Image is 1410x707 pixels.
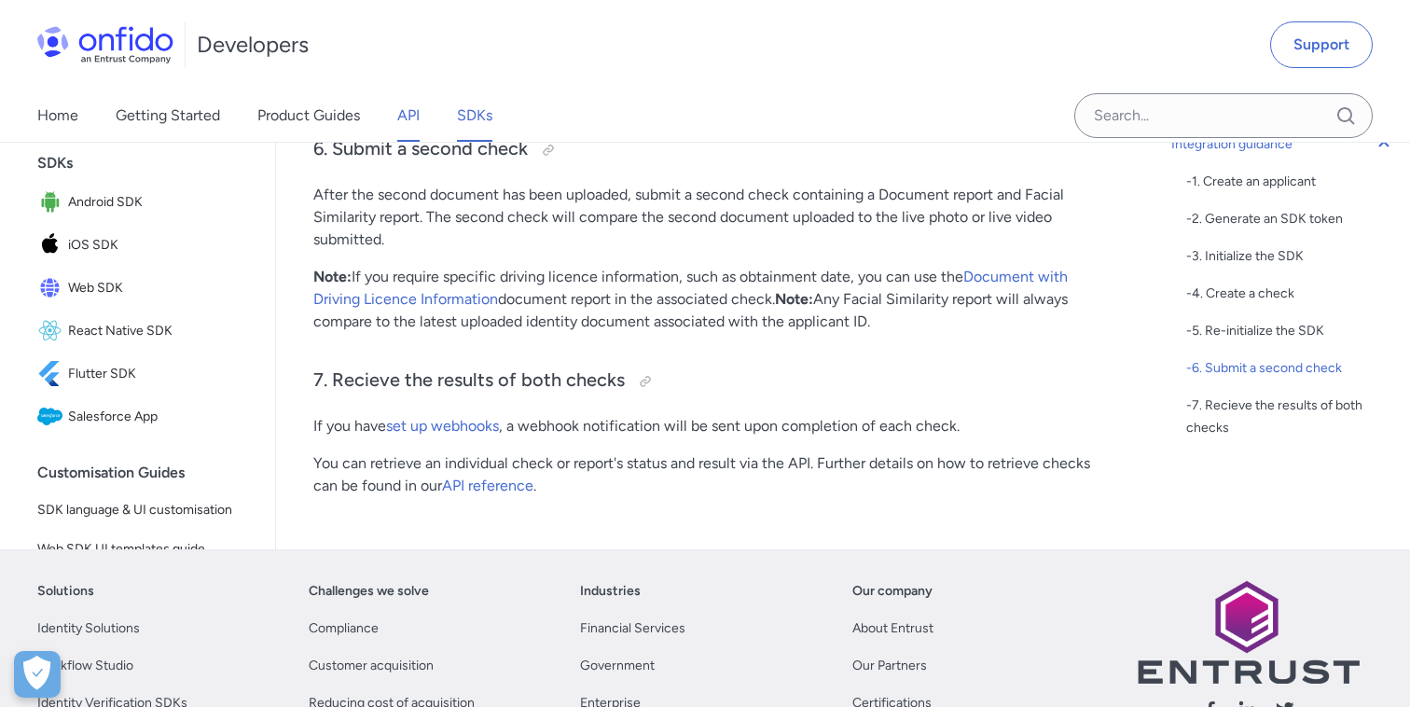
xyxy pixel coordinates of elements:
[37,275,68,301] img: IconWeb SDK
[313,184,1093,251] p: After the second document has been uploaded, submit a second check containing a Document report a...
[1186,320,1395,342] div: - 5. Re-initialize the SDK
[30,182,260,223] a: IconAndroid SDKAndroid SDK
[1136,580,1360,684] img: Entrust logo
[37,454,268,492] div: Customisation Guides
[37,90,78,142] a: Home
[457,90,492,142] a: SDKs
[68,189,253,215] span: Android SDK
[580,617,685,640] a: Financial Services
[37,617,140,640] a: Identity Solutions
[1186,283,1395,305] a: -4. Create a check
[37,189,68,215] img: IconAndroid SDK
[1186,395,1395,439] a: -7. Recieve the results of both checks
[30,492,260,529] a: SDK language & UI customisation
[116,90,220,142] a: Getting Started
[1186,245,1395,268] div: - 3. Initialize the SDK
[1186,395,1395,439] div: - 7. Recieve the results of both checks
[30,531,260,568] a: Web SDK UI templates guide
[313,452,1093,497] p: You can retrieve an individual check or report's status and result via the API. Further details o...
[1074,93,1373,138] input: Onfido search input field
[1186,208,1395,230] a: -2. Generate an SDK token
[37,361,68,387] img: IconFlutter SDK
[1186,208,1395,230] div: - 2. Generate an SDK token
[257,90,360,142] a: Product Guides
[397,90,420,142] a: API
[30,268,260,309] a: IconWeb SDKWeb SDK
[1186,283,1395,305] div: - 4. Create a check
[442,477,533,494] a: API reference
[852,617,933,640] a: About Entrust
[1186,320,1395,342] a: -5. Re-initialize the SDK
[1186,245,1395,268] a: -3. Initialize the SDK
[37,580,94,603] a: Solutions
[68,275,253,301] span: Web SDK
[1186,171,1395,193] div: - 1. Create an applicant
[1186,357,1395,380] a: -6. Submit a second check
[37,499,253,521] span: SDK language & UI customisation
[1186,171,1395,193] a: -1. Create an applicant
[313,266,1093,333] p: If you require specific driving licence information, such as obtainment date, you can use the doc...
[852,655,927,677] a: Our Partners
[309,617,379,640] a: Compliance
[68,361,253,387] span: Flutter SDK
[68,232,253,258] span: iOS SDK
[37,26,173,63] img: Onfido Logo
[313,415,1093,437] p: If you have , a webhook notification will be sent upon completion of each check.
[852,580,933,603] a: Our company
[14,651,61,698] div: Cookie Preferences
[313,268,352,285] strong: Note:
[30,396,260,437] a: IconSalesforce AppSalesforce App
[37,145,268,182] div: SDKs
[313,135,1093,165] h3: 6. Submit a second check
[37,655,133,677] a: Workflow Studio
[313,367,1093,396] h3: 7. Recieve the results of both checks
[14,651,61,698] button: Open Preferences
[580,580,641,603] a: Industries
[37,404,68,430] img: IconSalesforce App
[30,311,260,352] a: IconReact Native SDKReact Native SDK
[197,30,309,60] h1: Developers
[1171,133,1395,156] a: Integration guidance
[775,290,813,308] strong: Note:
[309,655,434,677] a: Customer acquisition
[68,404,253,430] span: Salesforce App
[37,232,68,258] img: IconiOS SDK
[30,225,260,266] a: IconiOS SDKiOS SDK
[386,417,499,435] a: set up webhooks
[313,268,1068,308] a: Document with Driving Licence Information
[37,538,253,561] span: Web SDK UI templates guide
[1186,357,1395,380] div: - 6. Submit a second check
[37,318,68,344] img: IconReact Native SDK
[580,655,655,677] a: Government
[30,353,260,395] a: IconFlutter SDKFlutter SDK
[309,580,429,603] a: Challenges we solve
[1270,21,1373,68] a: Support
[68,318,253,344] span: React Native SDK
